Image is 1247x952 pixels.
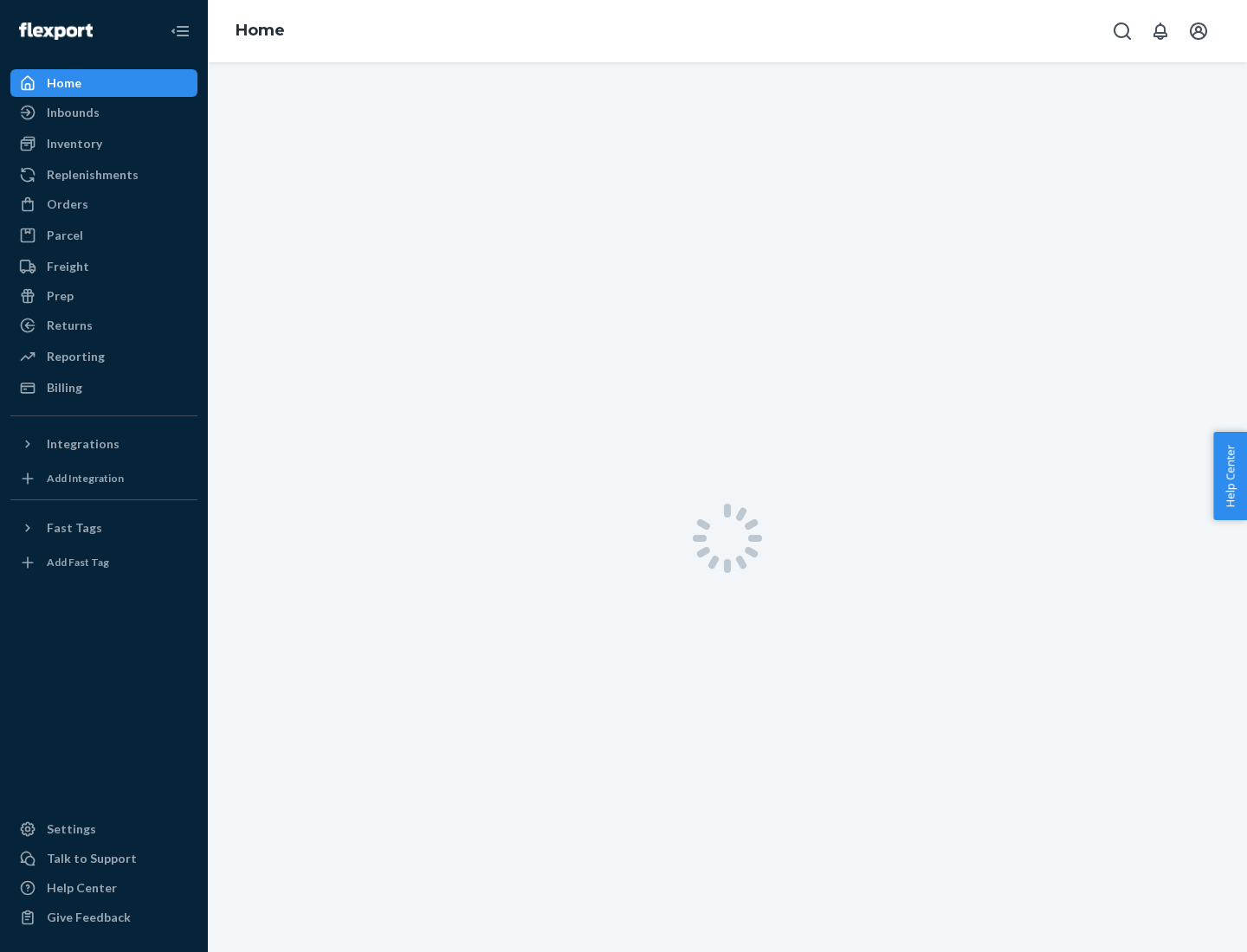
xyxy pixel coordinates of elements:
a: Talk to Support [10,845,197,872]
img: Flexport logo [19,23,93,40]
ol: breadcrumbs [222,6,299,56]
div: Settings [47,820,96,838]
a: Billing [10,374,197,402]
a: Add Integration [10,465,197,492]
a: Reporting [10,343,197,370]
div: Orders [47,196,88,213]
div: Talk to Support [47,850,137,867]
a: Freight [10,253,197,280]
a: Inventory [10,130,197,158]
button: Open Search Box [1105,14,1140,48]
div: Add Integration [47,471,124,486]
div: Parcel [47,227,83,244]
div: Integrations [47,435,120,453]
a: Prep [10,282,197,310]
button: Integrations [10,430,197,458]
a: Help Center [10,874,197,902]
button: Help Center [1213,432,1247,520]
button: Fast Tags [10,514,197,542]
button: Close Navigation [163,14,197,48]
div: Freight [47,258,89,275]
div: Reporting [47,348,105,365]
a: Replenishments [10,161,197,189]
a: Home [10,69,197,97]
div: Help Center [47,879,117,897]
button: Open notifications [1143,14,1178,48]
a: Add Fast Tag [10,549,197,576]
a: Orders [10,190,197,218]
a: Settings [10,815,197,843]
a: Parcel [10,222,197,249]
div: Add Fast Tag [47,555,109,569]
a: Inbounds [10,99,197,126]
div: Replenishments [47,166,139,183]
div: Inbounds [47,104,100,121]
button: Give Feedback [10,904,197,931]
a: Home [236,21,285,40]
div: Give Feedback [47,909,131,926]
div: Inventory [47,135,102,152]
div: Prep [47,287,74,305]
div: Billing [47,379,82,396]
a: Returns [10,312,197,339]
button: Open account menu [1181,14,1216,48]
div: Home [47,74,81,92]
div: Fast Tags [47,519,102,537]
div: Returns [47,317,93,334]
